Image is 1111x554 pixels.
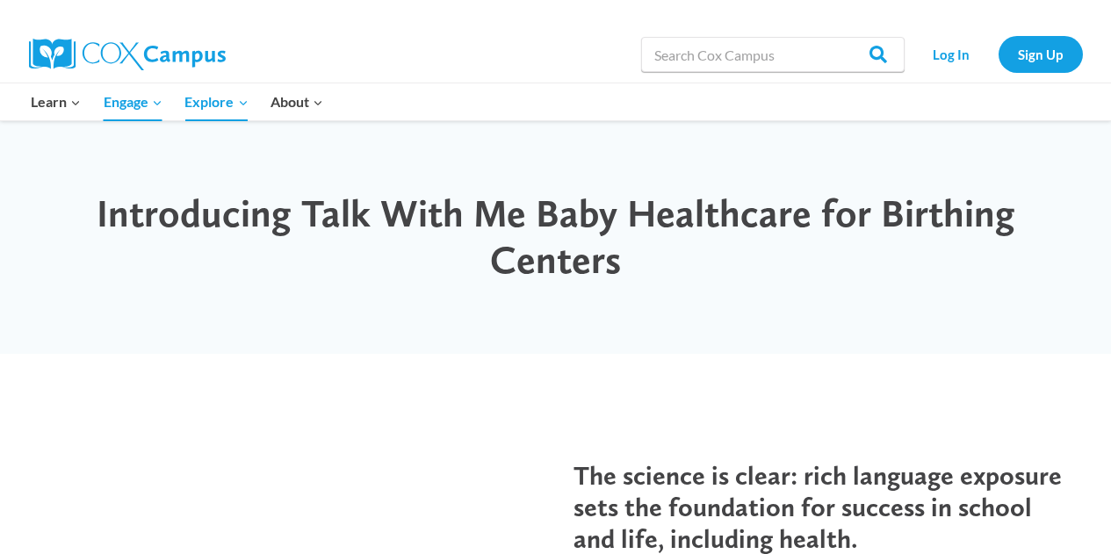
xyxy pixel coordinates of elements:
nav: Secondary Navigation [913,36,1083,72]
a: Sign Up [999,36,1083,72]
span: Learn [31,90,81,113]
span: Engage [104,90,162,113]
span: The science is clear: rich language exposure sets the foundation for success in school and life, ... [574,459,1062,554]
input: Search Cox Campus [641,37,905,72]
h1: Introducing Talk With Me Baby Healthcare for Birthing Centers [35,191,1076,284]
nav: Primary Navigation [20,83,335,120]
img: Cox Campus [29,39,226,70]
a: Log In [913,36,990,72]
span: About [271,90,323,113]
span: Explore [184,90,248,113]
